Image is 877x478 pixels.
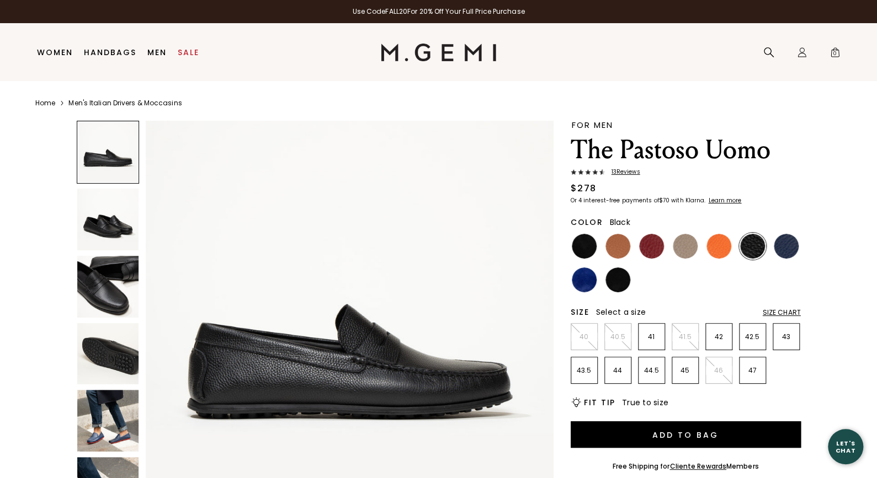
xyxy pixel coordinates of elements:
[571,332,597,341] p: 40
[605,234,630,259] img: Saddle
[672,332,698,341] p: 41.5
[671,196,707,205] klarna-placement-style-body: with Klarna
[381,44,496,61] img: M.Gemi
[385,7,407,16] strong: FALL20
[605,332,631,341] p: 40.5
[605,267,630,292] img: Black Suede
[706,234,731,259] img: Orangina
[584,398,615,407] h2: Fit Tip
[77,390,139,452] img: The Pastoso Uomo
[147,48,167,57] a: Men
[669,461,726,471] a: Cliente Rewards
[706,366,732,375] p: 46
[605,169,640,175] span: 13 Review s
[571,218,603,227] h2: Color
[178,48,199,57] a: Sale
[35,99,55,108] a: Home
[572,234,597,259] img: Black
[77,189,139,250] img: The Pastoso Uomo
[571,169,801,178] a: 13Reviews
[68,99,182,108] a: Men's Italian Drivers & Moccasins
[571,182,597,195] div: $278
[740,234,765,259] img: Black
[740,332,766,341] p: 42.5
[571,421,801,448] button: Add to Bag
[572,267,597,292] img: Cobalt Blue
[763,308,801,317] div: Size Chart
[77,256,139,318] img: The Pastoso Uomo
[639,234,664,259] img: Bordeaux
[774,234,799,259] img: Navy
[828,439,863,453] div: Let's Chat
[609,217,630,228] span: Black
[613,462,759,471] div: Free Shipping for Members
[622,397,668,408] span: True to size
[571,196,659,205] klarna-placement-style-body: Or 4 interest-free payments of
[673,234,698,259] img: Light Mushroom
[571,308,589,316] h2: Size
[706,332,732,341] p: 42
[77,323,139,385] img: The Pastoso Uomo
[740,366,766,375] p: 47
[708,196,741,205] klarna-placement-style-cta: Learn more
[596,307,646,318] span: Select a size
[659,196,669,205] klarna-placement-style-amount: $70
[37,48,73,57] a: Women
[830,49,841,60] span: 0
[572,121,801,129] div: FOR MEN
[84,48,136,57] a: Handbags
[707,197,741,204] a: Learn more
[672,366,698,375] p: 45
[571,135,801,165] h1: The Pastoso Uomo
[639,332,665,341] p: 41
[639,366,665,375] p: 44.5
[605,366,631,375] p: 44
[571,366,597,375] p: 43.5
[773,332,799,341] p: 43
